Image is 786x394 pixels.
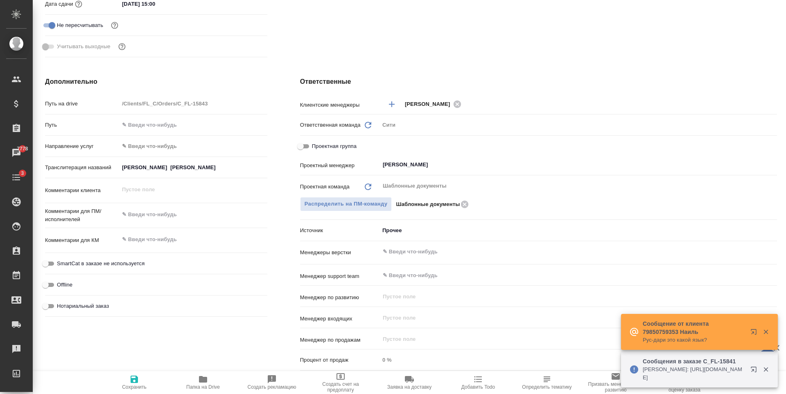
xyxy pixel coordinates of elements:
p: Транслитерация названий [45,163,119,172]
span: Определить тематику [522,384,571,390]
p: Менеджер по продажам [300,336,379,344]
button: Open [772,103,774,105]
p: Проектная команда [300,183,350,191]
span: Добавить Todo [461,384,495,390]
p: Процент от продаж [300,356,379,364]
button: Добавить Todo [444,371,513,394]
input: ✎ Введи что-нибудь [382,247,747,257]
button: Открыть в новой вкладке [745,324,765,343]
p: Менеджеры верстки [300,248,379,257]
p: Шаблонные документы [396,200,460,208]
h4: Ответственные [300,77,777,87]
p: Клиентские менеджеры [300,101,379,109]
span: 7778 [12,145,33,153]
p: Путь на drive [45,100,119,108]
button: Включи, если не хочешь, чтобы указанная дата сдачи изменилась после переставления заказа в 'Подтв... [109,20,120,31]
a: 3 [2,167,31,188]
span: Папка на Drive [186,384,220,390]
button: Создать рекламацию [237,371,306,394]
button: Open [772,275,774,276]
input: ✎ Введи что-нибудь [119,119,267,131]
button: Папка на Drive [169,371,237,394]
button: Создать счет на предоплату [306,371,375,394]
button: Открыть в новой вкладке [745,361,765,381]
input: Пустое поле [382,291,758,301]
p: Комментарии клиента [45,186,119,195]
span: SmartCat в заказе не используется [57,260,145,268]
p: Путь [45,121,119,129]
button: Закрыть [757,328,774,336]
span: Не пересчитывать [57,21,103,29]
p: Менеджер по развитию [300,293,379,302]
div: ✎ Введи что-нибудь [119,139,267,153]
p: Менеджер входящих [300,315,379,323]
h4: Дополнительно [45,77,267,87]
div: Прочее [379,224,777,237]
div: Сити [379,118,777,132]
span: 3 [16,169,29,177]
button: Выбери, если сб и вс нужно считать рабочими днями для выполнения заказа. [117,41,127,52]
button: Призвать менеджера по развитию [581,371,650,394]
span: [PERSON_NAME] [405,100,455,108]
button: Добавить менеджера [382,94,402,114]
div: [PERSON_NAME] [405,99,464,109]
button: Закрыть [757,366,774,373]
p: Проектный менеджер [300,161,379,170]
button: Заявка на доставку [375,371,444,394]
button: Распределить на ПМ-команду [300,197,392,211]
p: Источник [300,226,379,235]
span: Призвать менеджера по развитию [586,381,645,393]
div: ✎ Введи что-нибудь [122,142,257,150]
p: Комментарии для КМ [45,236,119,244]
button: Определить тематику [513,371,581,394]
input: ✎ Введи что-нибудь [119,161,267,173]
p: Ответственная команда [300,121,361,129]
span: Нотариальный заказ [57,302,109,310]
span: Учитывать выходные [57,43,111,51]
span: Проектная группа [312,142,357,150]
p: Менеджер support team [300,272,379,280]
span: Создать рекламацию [248,384,296,390]
input: Пустое поле [379,354,777,366]
a: 7778 [2,143,31,163]
p: Рус-дари это какой язык? [643,336,745,344]
p: Комментарии для ПМ/исполнителей [45,207,119,224]
button: Open [772,164,774,166]
input: Пустое поле [382,334,758,344]
p: [PERSON_NAME]: [URL][DOMAIN_NAME] [643,365,745,382]
p: Сообщения в заказе C_FL-15841 [643,357,745,365]
span: Заявка на доставку [387,384,431,390]
button: Сохранить [100,371,169,394]
input: Пустое поле [119,98,267,110]
input: Пустое поле [382,313,758,322]
button: Open [772,251,774,253]
p: Сообщение от клиента 79850759353 Наиль [643,320,745,336]
span: Создать счет на предоплату [311,381,370,393]
span: Распределить на ПМ-команду [305,199,388,209]
span: Сохранить [122,384,147,390]
span: Offline [57,281,72,289]
p: Направление услуг [45,142,119,150]
input: ✎ Введи что-нибудь [382,270,747,280]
